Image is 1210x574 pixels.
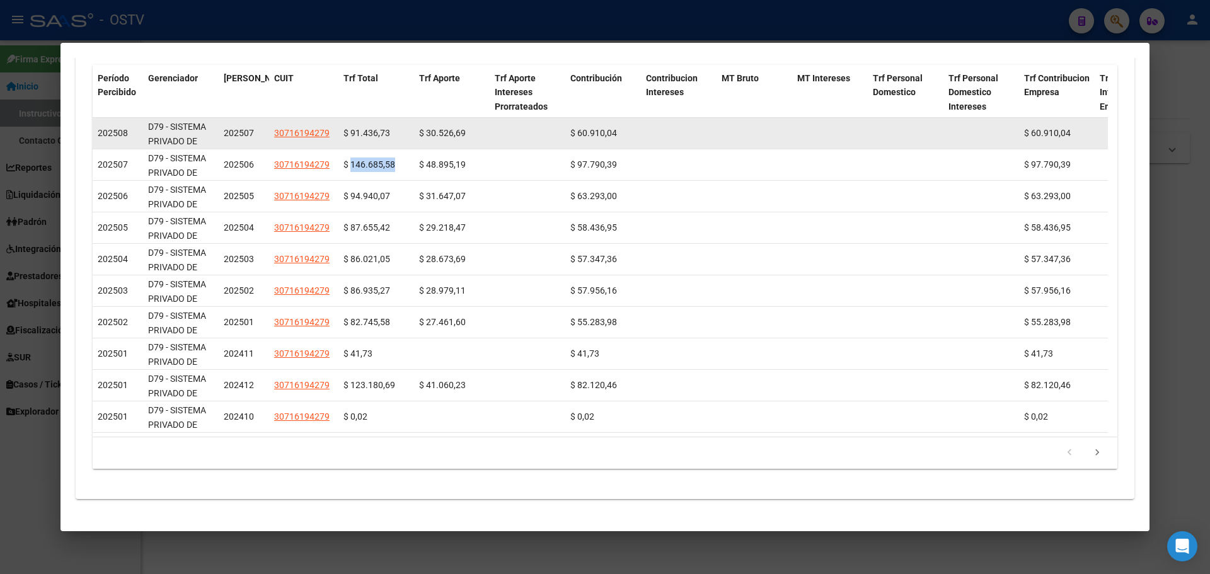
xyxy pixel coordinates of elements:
span: Gerenciador [148,73,198,83]
span: $ 0,02 [343,411,367,422]
span: 202412 [224,380,254,390]
datatable-header-cell: Trf Personal Domestico Intereses [943,65,1019,120]
span: $ 91.436,73 [343,128,390,138]
span: 202507 [224,128,254,138]
span: $ 55.283,98 [570,317,617,327]
span: [PERSON_NAME] [224,73,292,83]
datatable-header-cell: Período Devengado [219,65,269,120]
span: Contribucion Intereses [646,73,698,98]
span: 30716194279 [274,128,330,138]
span: 30716194279 [274,348,330,359]
span: $ 41,73 [343,348,372,359]
span: 30716194279 [274,222,330,232]
span: 202504 [98,254,128,264]
span: 202504 [224,222,254,232]
span: $ 60.910,04 [1024,128,1071,138]
span: $ 86.021,05 [343,254,390,264]
span: Trf Aporte [419,73,460,83]
span: 30716194279 [274,254,330,264]
span: $ 27.461,60 [419,317,466,327]
span: Trf Personal Domestico [873,73,923,98]
span: 202506 [98,191,128,201]
span: 202507 [98,159,128,169]
a: go to previous page [1057,446,1081,460]
span: $ 82.120,46 [1024,380,1071,390]
span: $ 94.940,07 [343,191,390,201]
span: $ 55.283,98 [1024,317,1071,327]
span: $ 123.180,69 [343,380,395,390]
span: 30716194279 [274,191,330,201]
span: $ 97.790,39 [1024,159,1071,169]
span: $ 28.673,69 [419,254,466,264]
datatable-header-cell: Contribucion Intereses [641,65,717,120]
span: D79 - SISTEMA PRIVADO DE SALUD S.A (Medicenter) [148,405,206,458]
span: Trf Personal Domestico Intereses [948,73,998,112]
span: $ 41,73 [570,348,599,359]
span: Trf Contribucion Intereses Empresa [1100,73,1165,112]
datatable-header-cell: CUIT [269,65,338,120]
span: $ 86.935,27 [343,285,390,296]
span: $ 87.655,42 [343,222,390,232]
span: D79 - SISTEMA PRIVADO DE SALUD S.A (Medicenter) [148,311,206,364]
span: 202508 [98,128,128,138]
datatable-header-cell: Trf Contribucion Empresa [1019,65,1095,120]
span: $ 48.895,19 [419,159,466,169]
span: $ 28.979,11 [419,285,466,296]
datatable-header-cell: MT Intereses [792,65,868,120]
span: $ 0,02 [570,411,594,422]
span: 202506 [224,159,254,169]
span: 202501 [98,348,128,359]
span: 202503 [98,285,128,296]
span: 30716194279 [274,411,330,422]
a: go to next page [1085,446,1109,460]
span: D79 - SISTEMA PRIVADO DE SALUD S.A (Medicenter) [148,342,206,395]
span: Trf Total [343,73,378,83]
span: $ 29.218,47 [419,222,466,232]
span: $ 146.685,58 [343,159,395,169]
span: 202503 [224,254,254,264]
datatable-header-cell: Trf Contribucion Intereses Empresa [1095,65,1170,120]
span: 202505 [224,191,254,201]
span: 202502 [98,317,128,327]
span: 30716194279 [274,317,330,327]
span: 30716194279 [274,159,330,169]
span: MT Intereses [797,73,850,83]
span: $ 82.745,58 [343,317,390,327]
span: D79 - SISTEMA PRIVADO DE SALUD S.A (Medicenter) [148,279,206,332]
span: $ 60.910,04 [570,128,617,138]
span: $ 57.956,16 [570,285,617,296]
span: $ 63.293,00 [570,191,617,201]
span: 202501 [224,317,254,327]
span: $ 63.293,00 [1024,191,1071,201]
datatable-header-cell: Trf Personal Domestico [868,65,943,120]
datatable-header-cell: Período Percibido [93,65,143,120]
span: $ 57.347,36 [570,254,617,264]
span: D79 - SISTEMA PRIVADO DE SALUD S.A (Medicenter) [148,122,206,175]
span: 202411 [224,348,254,359]
span: $ 0,02 [1024,411,1048,422]
span: $ 41,73 [1024,348,1053,359]
span: $ 57.956,16 [1024,285,1071,296]
span: 202501 [98,380,128,390]
span: 202501 [98,411,128,422]
datatable-header-cell: Contribución [565,65,641,120]
span: 202410 [224,411,254,422]
span: Contribución [570,73,622,83]
span: D79 - SISTEMA PRIVADO DE SALUD S.A (Medicenter) [148,153,206,206]
span: MT Bruto [722,73,759,83]
span: D79 - SISTEMA PRIVADO DE SALUD S.A (Medicenter) [148,185,206,238]
span: $ 57.347,36 [1024,254,1071,264]
datatable-header-cell: Trf Aporte [414,65,490,120]
span: 30716194279 [274,285,330,296]
div: Open Intercom Messenger [1167,531,1197,561]
datatable-header-cell: Gerenciador [143,65,219,120]
span: D79 - SISTEMA PRIVADO DE SALUD S.A (Medicenter) [148,374,206,427]
span: Período Percibido [98,73,136,98]
span: Trf Contribucion Empresa [1024,73,1090,98]
span: Trf Aporte Intereses Prorrateados [495,73,548,112]
span: $ 82.120,46 [570,380,617,390]
span: $ 97.790,39 [570,159,617,169]
datatable-header-cell: MT Bruto [717,65,792,120]
span: $ 41.060,23 [419,380,466,390]
span: 30716194279 [274,380,330,390]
